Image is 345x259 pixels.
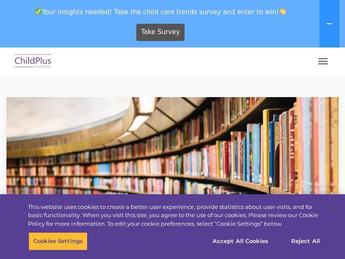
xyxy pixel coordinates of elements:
[3,3,318,20] span: Your insights needed! Take the child care trends survey and enter to win!
[279,232,332,250] button: Reject All
[322,199,341,218] button: Close
[141,25,180,40] span: Take Survey
[136,24,185,41] a: Take Survey
[35,8,41,15] img: ✅
[28,203,321,228] div: This website uses cookies to create a better user experience, provide statistics about user visit...
[208,232,273,250] button: Accept All Cookies
[28,232,88,250] button: Cookies Settings
[13,51,53,72] img: ChildPlus by Procare Solutions
[279,8,286,15] img: 👏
